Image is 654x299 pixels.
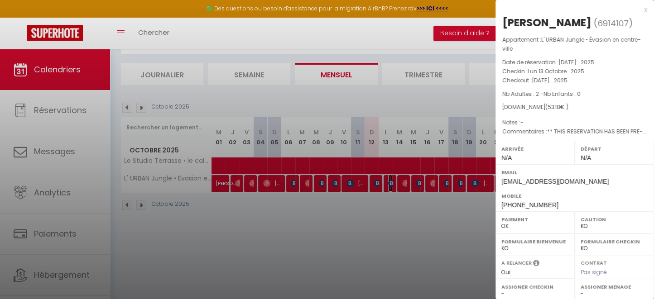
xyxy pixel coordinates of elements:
span: 6914107 [597,18,629,29]
label: Contrat [581,259,607,265]
label: Caution [581,215,648,224]
span: Pas signé [581,268,607,276]
span: Nb Adultes : 2 - [502,90,581,98]
span: [EMAIL_ADDRESS][DOMAIN_NAME] [501,178,609,185]
label: Email [501,168,648,177]
p: Appartement : [502,35,647,53]
span: ( € ) [545,103,568,111]
div: [PERSON_NAME] [502,15,591,30]
label: Paiement [501,215,569,224]
div: [DOMAIN_NAME] [502,103,647,112]
label: A relancer [501,259,532,267]
label: Arrivée [501,144,569,153]
p: Notes : [502,118,647,127]
label: Formulaire Checkin [581,237,648,246]
label: Départ [581,144,648,153]
label: Assigner Checkin [501,282,569,291]
label: Formulaire Bienvenue [501,237,569,246]
span: L' URBAN Jungle • Évasion en centre-ville [502,36,641,52]
span: N/A [501,154,512,161]
span: 53.18 [548,103,560,111]
i: Sélectionner OUI si vous souhaiter envoyer les séquences de messages post-checkout [533,259,539,269]
span: N/A [581,154,591,161]
label: Assigner Menage [581,282,648,291]
p: Date de réservation : [502,58,647,67]
span: Lun 13 Octobre . 2025 [528,67,584,75]
span: [DATE] . 2025 [532,76,567,84]
label: Mobile [501,191,648,200]
span: [DATE] . 2025 [558,58,594,66]
p: Commentaires : [502,127,647,136]
span: ( ) [594,17,633,29]
span: - [520,119,524,126]
div: x [495,5,647,15]
span: Nb Enfants : 0 [543,90,581,98]
p: Checkout : [502,76,647,85]
p: Checkin : [502,67,647,76]
span: [PHONE_NUMBER] [501,201,558,209]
